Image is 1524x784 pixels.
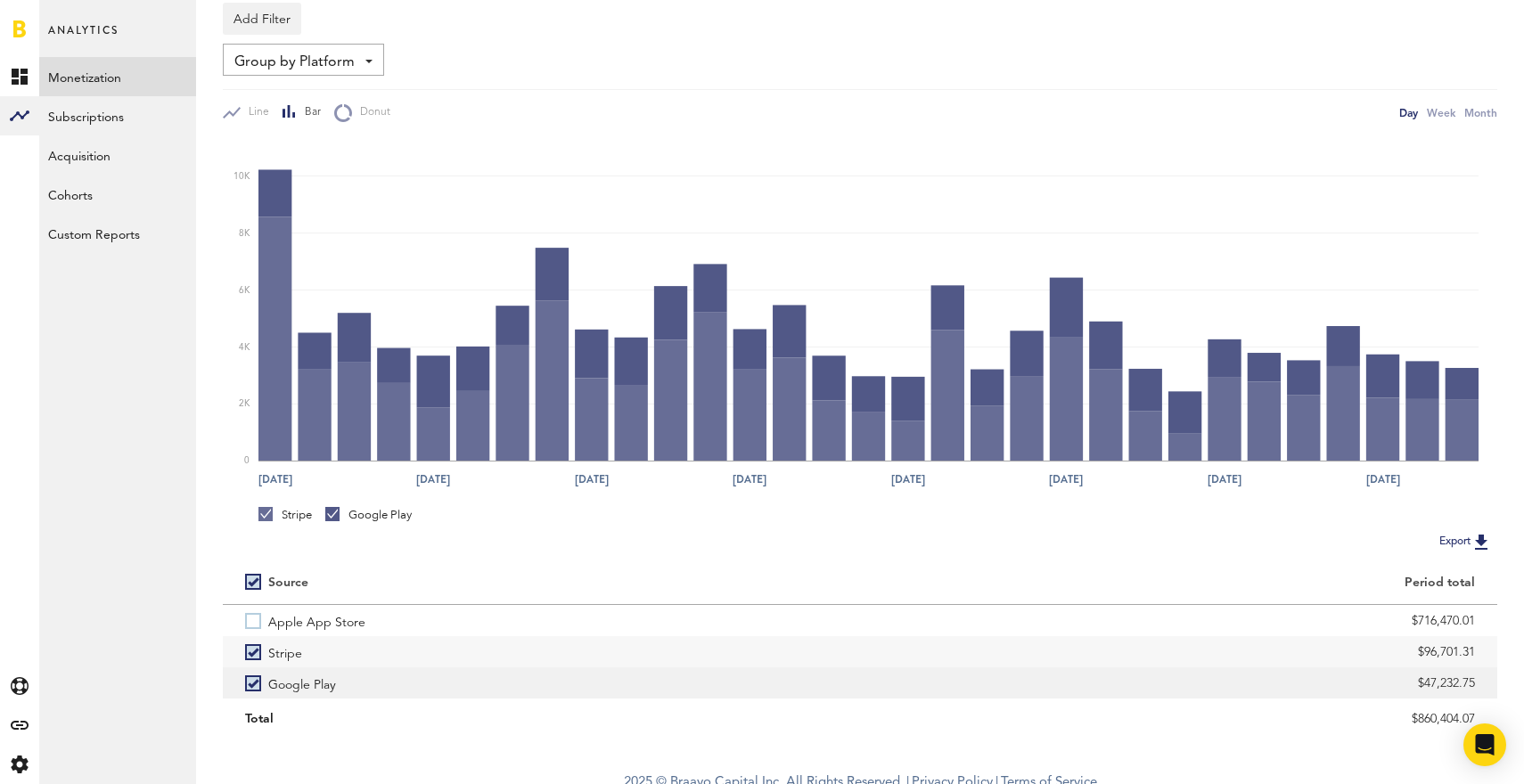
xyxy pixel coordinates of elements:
[239,400,250,409] text: 2K
[1049,471,1083,487] text: [DATE]
[882,639,1475,666] div: $96,701.31
[352,105,390,120] span: Donut
[258,471,292,487] text: [DATE]
[39,135,196,175] a: Acquisition
[37,12,102,29] span: Support
[39,175,196,214] a: Cohorts
[39,96,196,135] a: Subscriptions
[575,471,609,487] text: [DATE]
[1427,103,1455,122] div: Week
[882,576,1475,591] div: Period total
[1366,471,1400,487] text: [DATE]
[1463,723,1506,766] div: Open Intercom Messenger
[268,636,302,667] span: Stripe
[241,105,269,120] span: Line
[268,576,308,591] div: Source
[1208,471,1241,487] text: [DATE]
[1434,530,1497,553] button: Export
[1471,531,1492,552] img: Export
[258,507,312,523] div: Stripe
[1464,103,1497,122] div: Month
[234,172,250,181] text: 10K
[891,471,925,487] text: [DATE]
[268,667,336,698] span: Google Play
[39,57,196,96] a: Monetization
[244,456,250,465] text: 0
[733,471,766,487] text: [DATE]
[239,229,250,238] text: 8K
[416,471,450,487] text: [DATE]
[239,286,250,295] text: 6K
[268,605,365,636] span: Apple App Store
[223,3,301,35] button: Add Filter
[882,608,1475,634] div: $716,470.01
[882,670,1475,697] div: $47,232.75
[1399,103,1418,122] div: Day
[39,214,196,253] a: Custom Reports
[882,706,1475,732] div: $860,404.07
[325,507,412,523] div: Google Play
[245,706,838,732] div: Total
[239,343,250,352] text: 4K
[297,105,321,120] span: Bar
[48,20,119,57] span: Analytics
[234,47,355,78] span: Group by Platform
